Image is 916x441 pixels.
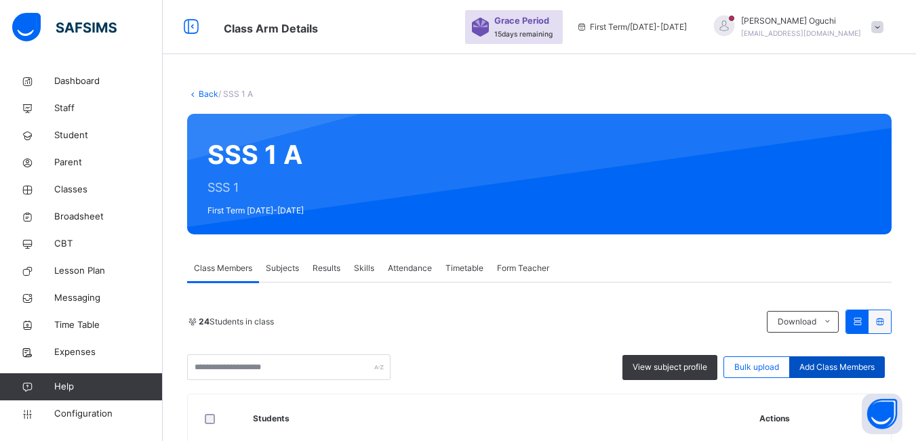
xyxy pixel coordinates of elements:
span: Grace Period [494,14,549,27]
span: Skills [354,262,374,274]
span: 15 days remaining [494,30,553,38]
span: Student [54,129,163,142]
button: Open asap [862,394,902,434]
span: Class Members [194,262,252,274]
img: safsims [12,13,117,41]
span: Bulk upload [734,361,779,373]
span: Broadsheet [54,210,163,224]
div: ChristinaOguchi [700,15,890,39]
span: Students in class [199,316,274,328]
span: Lesson Plan [54,264,163,278]
span: Classes [54,183,163,196]
span: CBT [54,237,163,251]
span: View subject profile [633,361,707,373]
span: Dashboard [54,75,163,88]
span: Help [54,380,162,394]
b: 24 [199,316,210,327]
span: / SSS 1 A [218,89,253,99]
span: Configuration [54,407,162,421]
span: session/term information [576,21,687,33]
span: Attendance [388,262,432,274]
img: sticker-purple.71386a28dfed39d6af7621340158ba97.svg [472,18,489,37]
span: Form Teacher [497,262,549,274]
span: [PERSON_NAME] Oguchi [741,15,861,27]
span: Messaging [54,291,163,305]
span: Class Arm Details [224,22,318,35]
span: Download [778,316,816,328]
span: Expenses [54,345,163,359]
span: Subjects [266,262,299,274]
a: Back [199,89,218,99]
span: Add Class Members [799,361,875,373]
span: [EMAIL_ADDRESS][DOMAIN_NAME] [741,29,861,37]
span: Results [313,262,340,274]
span: Staff [54,102,163,115]
span: Timetable [445,262,483,274]
span: Parent [54,156,163,169]
span: Time Table [54,318,163,332]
